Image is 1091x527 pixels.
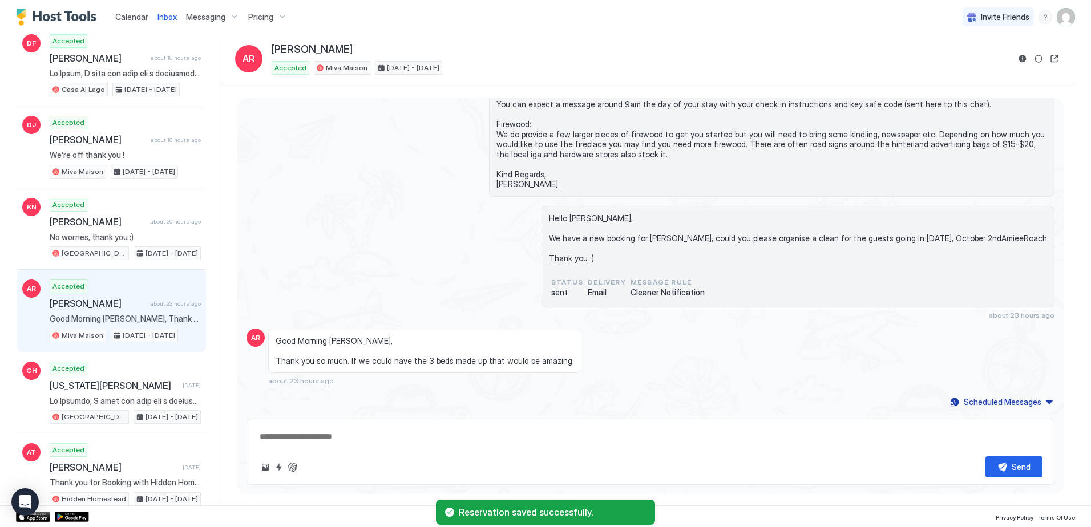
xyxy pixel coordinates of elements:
[27,38,36,48] span: DF
[50,477,201,488] span: Thank you for Booking with Hidden Homestead! Please take a look at the bedroom/bed step up option...
[459,506,646,518] span: Reservation saved successfully.
[551,277,583,287] span: status
[52,117,84,128] span: Accepted
[326,63,367,73] span: Miva Maison
[50,150,201,160] span: We're off thank you !
[276,336,574,366] span: Good Morning [PERSON_NAME], Thank you so much. If we could have the 3 beds made up that would be ...
[272,43,353,56] span: [PERSON_NAME]
[631,277,705,287] span: Message Rule
[50,52,146,64] span: [PERSON_NAME]
[989,311,1054,319] span: about 23 hours ago
[50,68,201,79] span: Lo Ipsum, D sita con adip eli s doeiusmod temp! I utla etdolo ma aliqu enim ad minim-ven quisnost...
[50,298,146,309] span: [PERSON_NAME]
[186,12,225,22] span: Messaging
[588,287,626,298] span: Email
[123,167,175,177] span: [DATE] - [DATE]
[52,200,84,210] span: Accepted
[1012,461,1031,473] div: Send
[27,120,36,130] span: DJ
[251,333,260,343] span: AR
[981,12,1029,22] span: Invite Friends
[151,136,201,144] span: about 18 hours ago
[50,134,146,145] span: [PERSON_NAME]
[27,447,36,457] span: AT
[157,12,177,22] span: Inbox
[1032,52,1045,66] button: Sync reservation
[62,412,126,422] span: [GEOGRAPHIC_DATA]
[146,494,198,504] span: [DATE] - [DATE]
[146,412,198,422] span: [DATE] - [DATE]
[588,277,626,287] span: Delivery
[150,300,201,307] span: about 23 hours ago
[62,330,103,340] span: Miva Maison
[50,461,178,473] span: [PERSON_NAME]
[274,63,306,73] span: Accepted
[243,52,255,66] span: AR
[496,70,1047,189] span: Thank you for Booking with [PERSON_NAME]! We hope you are looking forward to your stay. Please ta...
[52,36,84,46] span: Accepted
[62,84,105,95] span: Casa Al Lago
[27,283,36,294] span: AR
[268,376,334,385] span: about 23 hours ago
[183,464,201,471] span: [DATE]
[50,216,146,228] span: [PERSON_NAME]
[258,460,272,474] button: Upload image
[16,9,102,26] a: Host Tools Logo
[948,394,1054,410] button: Scheduled Messages
[26,366,37,376] span: GH
[387,63,439,73] span: [DATE] - [DATE]
[62,494,126,504] span: Hidden Homestead
[551,287,583,298] span: sent
[183,382,201,389] span: [DATE]
[50,232,201,242] span: No worries, thank you :)
[146,248,198,258] span: [DATE] - [DATE]
[157,11,177,23] a: Inbox
[248,12,273,22] span: Pricing
[27,202,37,212] span: KN
[11,488,39,516] div: Open Intercom Messenger
[52,281,84,291] span: Accepted
[52,363,84,374] span: Accepted
[115,11,148,23] a: Calendar
[62,167,103,177] span: Miva Maison
[124,84,177,95] span: [DATE] - [DATE]
[1048,52,1061,66] button: Open reservation
[549,213,1047,263] span: Hello [PERSON_NAME], We have a new booking for [PERSON_NAME], could you please organise a clean f...
[50,380,178,391] span: [US_STATE][PERSON_NAME]
[272,460,286,474] button: Quick reply
[631,287,705,298] span: Cleaner Notification
[62,248,126,258] span: [GEOGRAPHIC_DATA]
[115,12,148,22] span: Calendar
[985,456,1042,477] button: Send
[123,330,175,340] span: [DATE] - [DATE]
[1057,8,1075,26] div: User profile
[286,460,300,474] button: ChatGPT Auto Reply
[150,218,201,225] span: about 20 hours ago
[1016,52,1029,66] button: Reservation information
[1039,10,1052,24] div: menu
[52,445,84,455] span: Accepted
[151,54,201,62] span: about 18 hours ago
[50,396,201,406] span: Lo Ipsumdo, S amet con adip eli s doeiusmod temp! I utla etdolo ma aliqu enim ad minim ven quisno...
[964,396,1041,408] div: Scheduled Messages
[50,314,201,324] span: Good Morning [PERSON_NAME], Thank you so much. If we could have the 3 beds made up that would be ...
